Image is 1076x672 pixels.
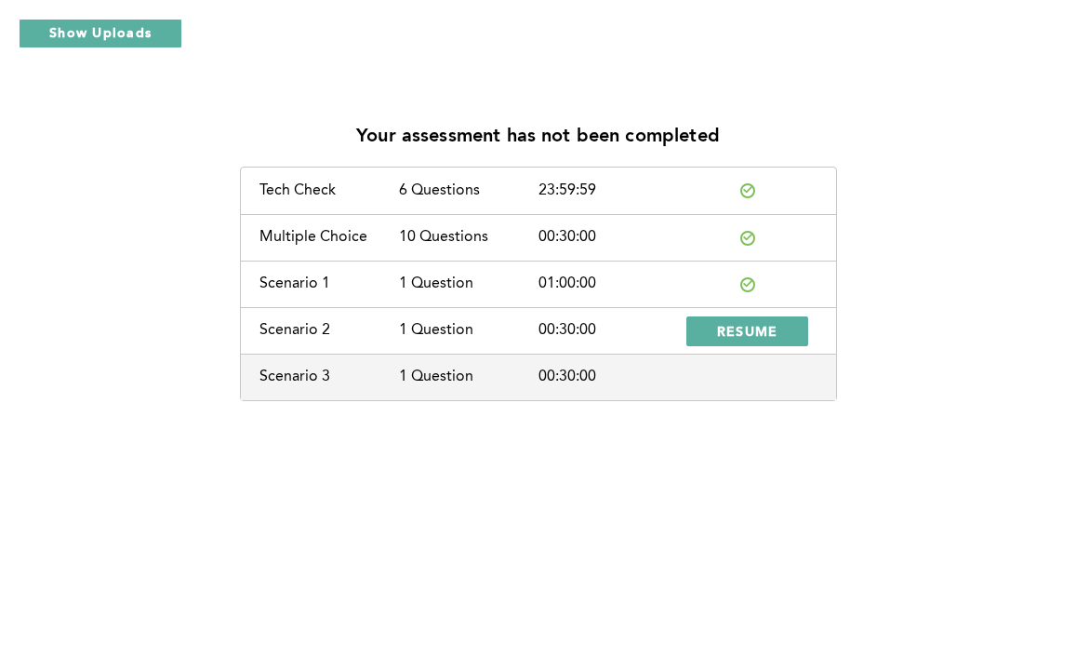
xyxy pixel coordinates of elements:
[538,229,678,246] div: 00:30:00
[399,276,538,292] div: 1 Question
[538,182,678,199] div: 23:59:59
[259,322,399,339] div: Scenario 2
[399,369,538,385] div: 1 Question
[19,19,182,48] button: Show Uploads
[259,182,399,199] div: Tech Check
[259,229,399,246] div: Multiple Choice
[538,322,678,339] div: 00:30:00
[356,127,720,148] p: Your assessment has not been completed
[399,229,538,246] div: 10 Questions
[259,276,399,292] div: Scenario 1
[717,322,778,340] span: RESUME
[259,369,399,385] div: Scenario 3
[399,322,538,339] div: 1 Question
[686,316,809,346] button: RESUME
[538,276,678,292] div: 01:00:00
[538,369,678,385] div: 00:30:00
[399,182,538,199] div: 6 Questions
